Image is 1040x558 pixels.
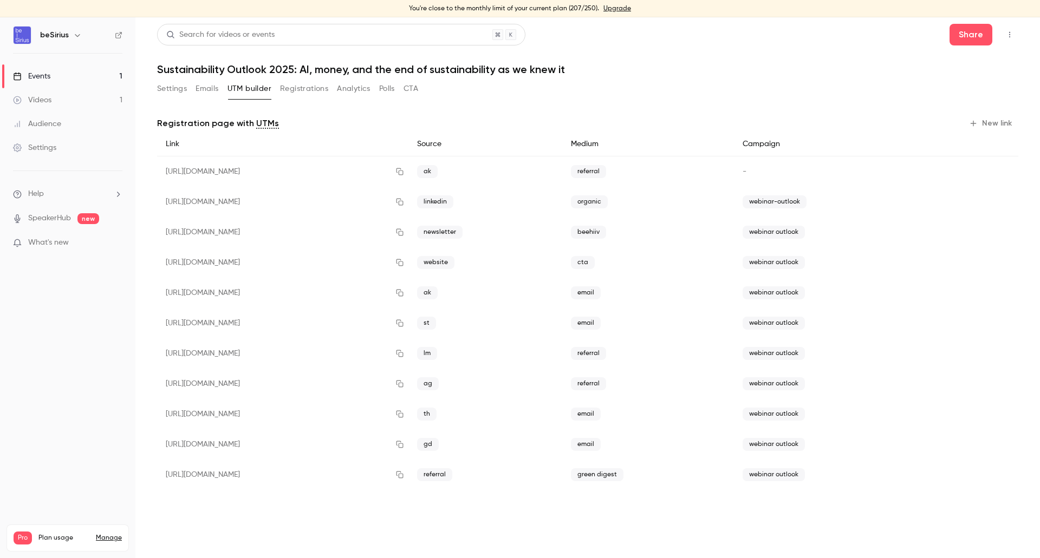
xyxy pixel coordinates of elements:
[96,534,122,542] a: Manage
[157,187,408,217] div: [URL][DOMAIN_NAME]
[157,369,408,399] div: [URL][DOMAIN_NAME]
[196,80,218,97] button: Emails
[571,286,601,299] span: email
[157,459,408,490] div: [URL][DOMAIN_NAME]
[743,256,805,269] span: webinar outlook
[417,438,439,451] span: gd
[157,399,408,429] div: [URL][DOMAIN_NAME]
[571,408,601,421] span: email
[404,80,418,97] button: CTA
[14,531,32,544] span: Pro
[743,408,805,421] span: webinar outlook
[417,226,463,239] span: newsletter
[13,71,50,82] div: Events
[157,308,408,338] div: [URL][DOMAIN_NAME]
[571,226,606,239] span: beehiiv
[743,377,805,390] span: webinar outlook
[157,80,187,97] button: Settings
[408,132,563,156] div: Source
[571,377,606,390] span: referral
[743,438,805,451] span: webinar outlook
[379,80,395,97] button: Polls
[743,226,805,239] span: webinar outlook
[571,256,595,269] span: cta
[157,429,408,459] div: [URL][DOMAIN_NAME]
[734,132,933,156] div: Campaign
[571,317,601,330] span: email
[14,27,31,44] img: beSirius
[743,468,805,481] span: webinar outlook
[157,117,279,130] p: Registration page with
[157,63,1018,76] h1: Sustainability Outlook 2025: AI, money, and the end of sustainability as we knew it
[256,117,279,130] a: UTMs
[280,80,328,97] button: Registrations
[603,4,631,13] a: Upgrade
[417,195,453,208] span: linkedin
[28,188,44,200] span: Help
[417,468,452,481] span: referral
[743,168,746,175] span: -
[571,195,608,208] span: organic
[157,156,408,187] div: [URL][DOMAIN_NAME]
[38,534,89,542] span: Plan usage
[13,188,122,200] li: help-dropdown-opener
[417,286,438,299] span: ak
[40,30,69,41] h6: beSirius
[571,347,606,360] span: referral
[743,286,805,299] span: webinar outlook
[743,317,805,330] span: webinar outlook
[227,80,271,97] button: UTM builder
[562,132,734,156] div: Medium
[417,347,437,360] span: lm
[743,347,805,360] span: webinar outlook
[13,119,61,129] div: Audience
[571,468,623,481] span: green digest
[571,165,606,178] span: referral
[157,338,408,369] div: [URL][DOMAIN_NAME]
[77,213,99,224] span: new
[950,24,992,45] button: Share
[157,217,408,247] div: [URL][DOMAIN_NAME]
[166,29,275,41] div: Search for videos or events
[157,132,408,156] div: Link
[417,408,437,421] span: th
[417,317,436,330] span: st
[417,377,439,390] span: ag
[13,142,56,153] div: Settings
[28,213,71,224] a: SpeakerHub
[13,95,51,106] div: Videos
[157,247,408,278] div: [URL][DOMAIN_NAME]
[157,278,408,308] div: [URL][DOMAIN_NAME]
[28,237,69,248] span: What's new
[965,115,1018,132] button: New link
[417,165,438,178] span: ak
[743,195,807,208] span: webinar-outlook
[417,256,454,269] span: website
[571,438,601,451] span: email
[337,80,370,97] button: Analytics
